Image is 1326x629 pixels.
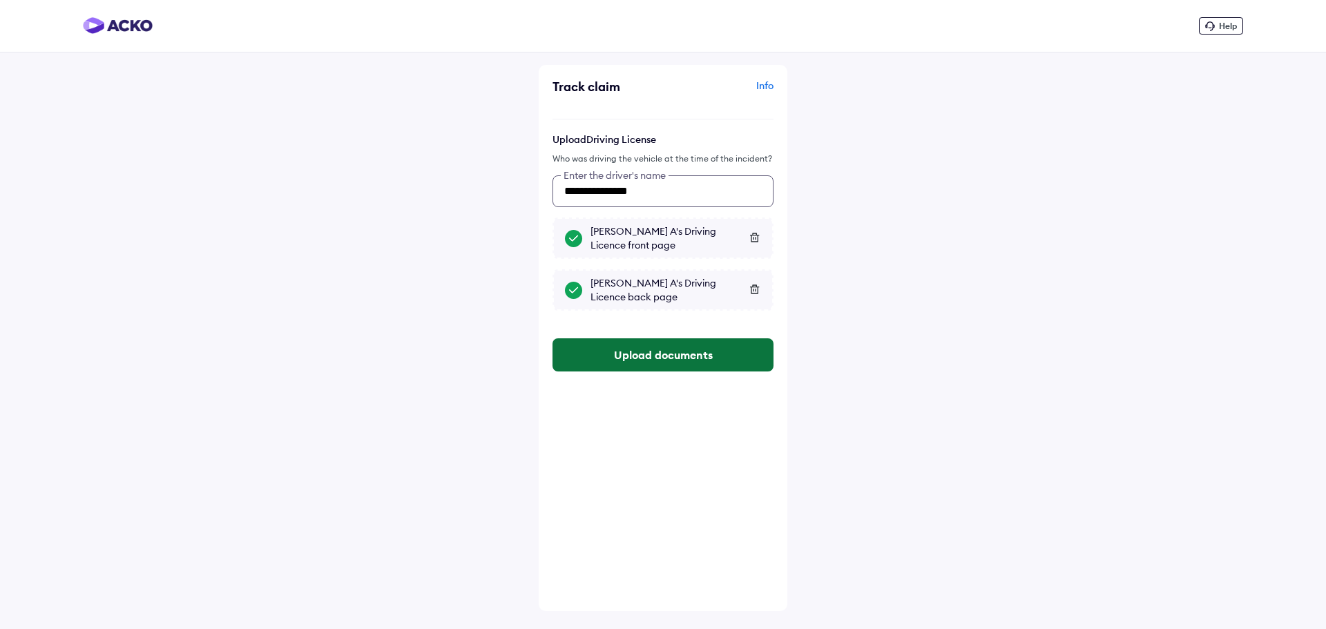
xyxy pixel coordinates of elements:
[552,153,773,165] div: Who was driving the vehicle at the time of the incident?
[590,224,761,252] div: [PERSON_NAME] A's Driving Licence front page
[1219,21,1237,31] span: Help
[552,133,773,146] p: Upload Driving License
[552,79,660,95] div: Track claim
[666,79,773,105] div: Info
[552,338,773,371] button: Upload documents
[83,17,153,34] img: horizontal-gradient.png
[590,276,761,304] div: [PERSON_NAME] A's Driving Licence back page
